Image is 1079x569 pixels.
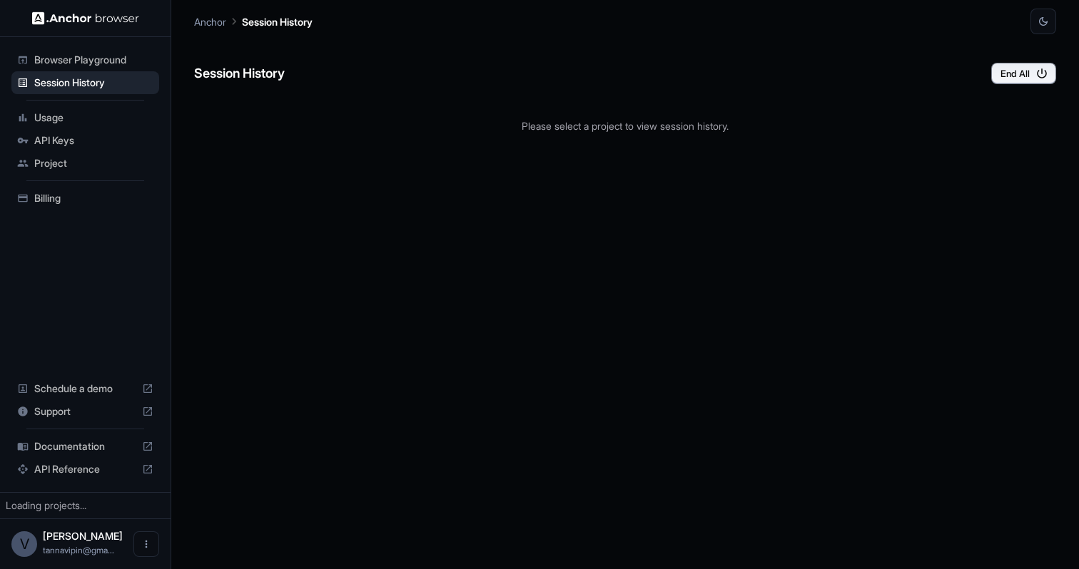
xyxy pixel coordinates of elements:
[34,439,136,453] span: Documentation
[34,381,136,396] span: Schedule a demo
[11,129,159,152] div: API Keys
[34,191,153,205] span: Billing
[34,76,153,90] span: Session History
[11,531,37,557] div: V
[11,187,159,210] div: Billing
[34,53,153,67] span: Browser Playground
[6,498,165,513] div: Loading projects...
[43,530,123,542] span: Vipin Tanna
[194,118,1056,133] p: Please select a project to view session history.
[32,11,139,25] img: Anchor Logo
[34,404,136,419] span: Support
[34,111,153,125] span: Usage
[133,531,159,557] button: Open menu
[11,400,159,423] div: Support
[43,545,114,555] span: tannavipin@gmail.com
[11,152,159,175] div: Project
[194,14,313,29] nav: breadcrumb
[34,462,136,476] span: API Reference
[11,458,159,481] div: API Reference
[194,63,285,84] h6: Session History
[242,14,313,29] p: Session History
[991,63,1056,84] button: End All
[11,48,159,71] div: Browser Playground
[34,156,153,170] span: Project
[194,14,226,29] p: Anchor
[11,435,159,458] div: Documentation
[11,71,159,94] div: Session History
[34,133,153,148] span: API Keys
[11,377,159,400] div: Schedule a demo
[11,106,159,129] div: Usage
